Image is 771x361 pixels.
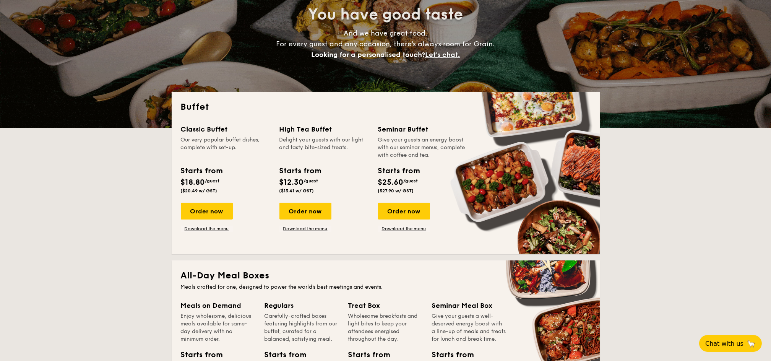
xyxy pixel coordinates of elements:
[265,349,299,361] div: Starts from
[279,188,314,194] span: ($13.41 w/ GST)
[311,50,425,59] span: Looking for a personalised touch?
[705,340,743,347] span: Chat with us
[181,101,591,113] h2: Buffet
[348,349,383,361] div: Starts from
[279,178,304,187] span: $12.30
[181,349,215,361] div: Starts from
[181,178,205,187] span: $18.80
[747,339,756,348] span: 🦙
[378,136,467,159] div: Give your guests an energy boost with our seminar menus, complete with coffee and tea.
[181,300,255,311] div: Meals on Demand
[181,312,255,343] div: Enjoy wholesome, delicious meals available for same-day delivery with no minimum order.
[205,178,220,184] span: /guest
[432,300,506,311] div: Seminar Meal Box
[432,349,466,361] div: Starts from
[378,226,430,232] a: Download the menu
[308,5,463,24] span: You have good taste
[181,188,218,194] span: ($20.49 w/ GST)
[378,188,414,194] span: ($27.90 w/ GST)
[378,165,420,177] div: Starts from
[279,124,369,135] div: High Tea Buffet
[304,178,318,184] span: /guest
[279,203,331,220] div: Order now
[181,203,233,220] div: Order now
[378,124,467,135] div: Seminar Buffet
[425,50,460,59] span: Let's chat.
[378,203,430,220] div: Order now
[279,136,369,159] div: Delight your guests with our light and tasty bite-sized treats.
[404,178,418,184] span: /guest
[276,29,495,59] span: And we have great food. For every guest and any occasion, there’s always room for Grain.
[348,312,423,343] div: Wholesome breakfasts and light bites to keep your attendees energised throughout the day.
[348,300,423,311] div: Treat Box
[181,226,233,232] a: Download the menu
[181,124,270,135] div: Classic Buffet
[378,178,404,187] span: $25.60
[279,226,331,232] a: Download the menu
[699,335,762,352] button: Chat with us🦙
[279,165,321,177] div: Starts from
[265,300,339,311] div: Regulars
[181,165,222,177] div: Starts from
[181,283,591,291] div: Meals crafted for one, designed to power the world's best meetings and events.
[265,312,339,343] div: Carefully-crafted boxes featuring highlights from our buffet, curated for a balanced, satisfying ...
[181,136,270,159] div: Our very popular buffet dishes, complete with set-up.
[432,312,506,343] div: Give your guests a well-deserved energy boost with a line-up of meals and treats for lunch and br...
[181,270,591,282] h2: All-Day Meal Boxes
